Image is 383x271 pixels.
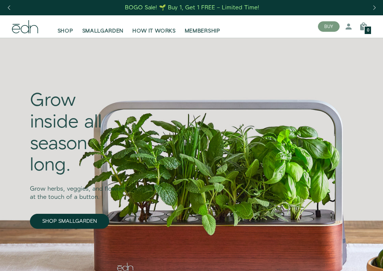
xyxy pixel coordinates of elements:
[185,27,220,35] span: MEMBERSHIP
[30,176,128,202] div: Grow herbs, veggies, and flowers at the touch of a button.
[367,28,369,33] span: 0
[30,214,109,229] a: SHOP SMALLGARDEN
[82,27,124,35] span: SMALLGARDEN
[53,18,78,35] a: SHOP
[125,2,260,13] a: BOGO Sale! 🌱 Buy 1, Get 1 FREE – Limited Time!
[30,90,128,176] div: Grow inside all season long.
[132,27,175,35] span: HOW IT WORKS
[125,4,259,12] div: BOGO Sale! 🌱 Buy 1, Get 1 FREE – Limited Time!
[318,21,340,32] button: BUY
[58,27,73,35] span: SHOP
[180,18,225,35] a: MEMBERSHIP
[358,249,376,267] iframe: Opens a widget where you can find more information
[78,18,128,35] a: SMALLGARDEN
[128,18,180,35] a: HOW IT WORKS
